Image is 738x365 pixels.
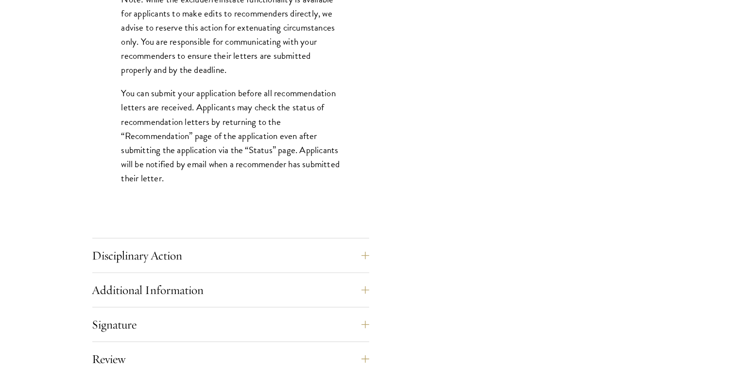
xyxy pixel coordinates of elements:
[92,313,369,336] button: Signature
[92,278,369,302] button: Additional Information
[92,244,369,267] button: Disciplinary Action
[121,86,340,185] p: You can submit your application before all recommendation letters are received. Applicants may ch...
